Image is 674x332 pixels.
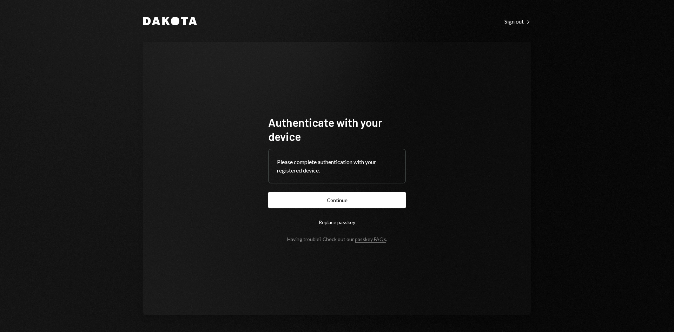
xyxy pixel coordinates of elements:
[268,192,406,208] button: Continue
[277,158,397,175] div: Please complete authentication with your registered device.
[504,17,531,25] a: Sign out
[287,236,387,242] div: Having trouble? Check out our .
[355,236,386,243] a: passkey FAQs
[268,115,406,143] h1: Authenticate with your device
[504,18,531,25] div: Sign out
[268,214,406,230] button: Replace passkey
